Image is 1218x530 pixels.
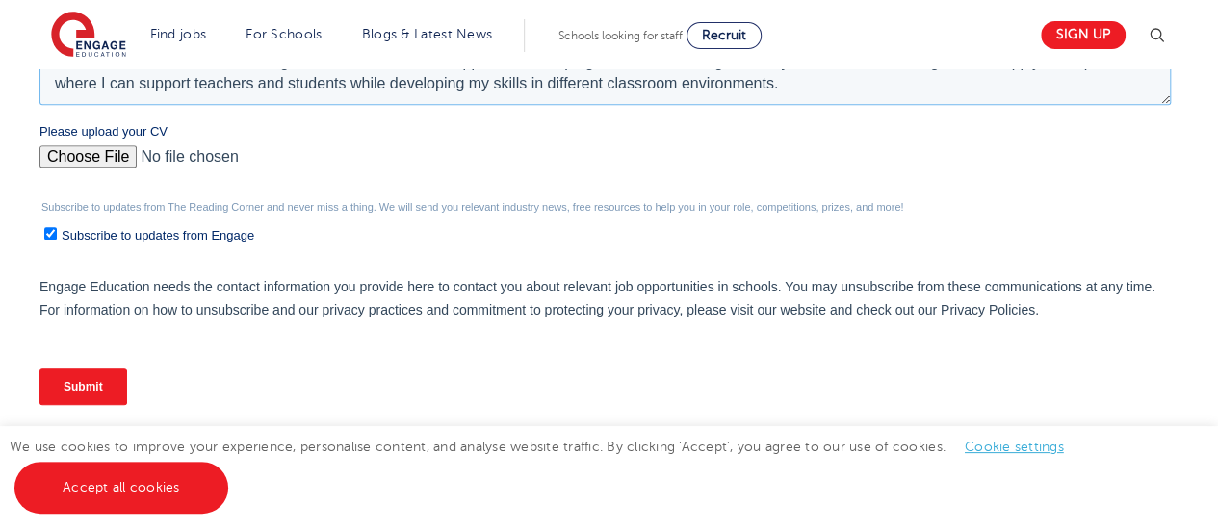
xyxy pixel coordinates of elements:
span: Recruit [702,28,746,42]
span: Schools looking for staff [558,29,683,42]
a: Cookie settings [965,440,1064,454]
span: We use cookies to improve your experience, personalise content, and analyse website traffic. By c... [10,440,1083,494]
a: Sign up [1041,21,1126,49]
img: Engage Education [51,12,126,60]
a: Accept all cookies [14,462,228,514]
a: Recruit [687,22,762,49]
a: Blogs & Latest News [362,27,493,41]
input: *Contact Number [570,63,1132,102]
a: For Schools [246,27,322,41]
input: *Last name [570,4,1132,42]
a: Find jobs [150,27,207,41]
